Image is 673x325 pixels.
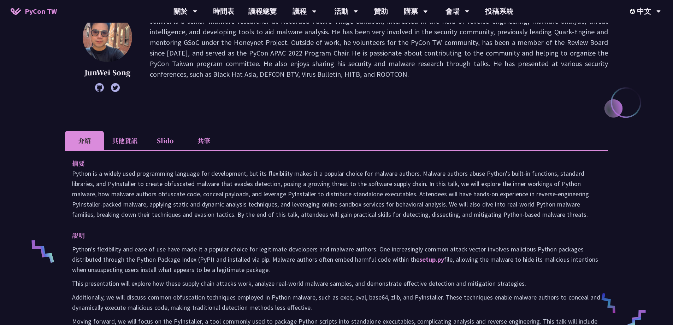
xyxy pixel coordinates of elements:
p: 摘要 [72,158,587,168]
a: setup.py [419,255,444,263]
li: 共筆 [184,131,223,150]
span: PyCon TW [25,6,57,17]
li: 介紹 [65,131,104,150]
li: 其他資訊 [104,131,146,150]
a: PyCon TW [4,2,64,20]
img: JunWei Song [83,12,132,62]
li: Slido [146,131,184,150]
p: 說明 [72,230,587,240]
p: This presentation will explore how these supply chain attacks work, analyze real-world malware sa... [72,278,601,289]
img: Locale Icon [630,9,637,14]
p: JunWei Song [83,67,132,78]
p: JunWei is a senior malware researcher at Recorded Future Triage Sandbox, interested in the field ... [150,16,608,88]
p: Additionally, we will discuss common obfuscation techniques employed in Python malware, such as e... [72,292,601,313]
img: Home icon of PyCon TW 2025 [11,8,21,15]
p: Python is a widely used programming language for development, but its flexibility makes it a popu... [72,168,601,220]
p: Python's flexibility and ease of use have made it a popular choice for legitimate developers and ... [72,244,601,275]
